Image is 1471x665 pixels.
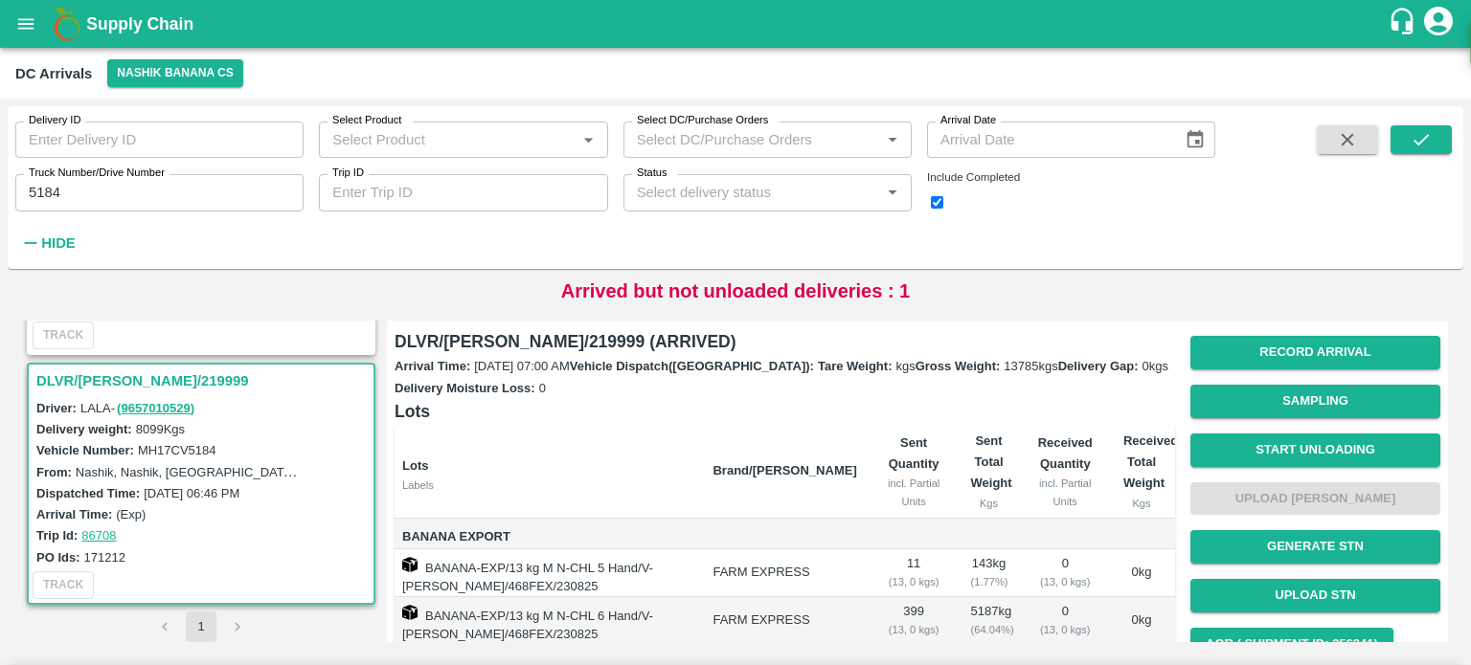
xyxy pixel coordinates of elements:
[1123,433,1178,491] b: Received Total Weight
[76,464,568,479] label: Nashik, Nashik, [GEOGRAPHIC_DATA], [GEOGRAPHIC_DATA], [GEOGRAPHIC_DATA]
[1388,7,1421,41] div: customer-support
[629,180,874,205] input: Select delivery status
[1038,621,1093,638] div: ( 13, 0 kgs)
[872,549,956,597] td: 11
[888,475,940,510] div: incl. Partial Units
[1190,385,1440,418] button: Sampling
[41,235,75,251] strong: Hide
[637,113,768,128] label: Select DC/Purchase Orders
[971,495,1007,512] div: Kgs
[36,550,80,565] label: PO Ids:
[395,398,1175,425] h6: Lots
[80,401,196,415] span: LALA -
[1023,549,1108,597] td: 0
[916,359,1001,373] label: Gross Weight:
[1177,122,1213,158] button: Choose date
[971,573,1007,590] div: ( 1.77 %)
[927,168,1215,186] div: Include Completed
[81,528,116,543] a: 86708
[36,465,72,479] label: From:
[29,113,80,128] label: Delivery ID
[186,611,216,642] button: page 1
[36,507,112,521] label: Arrival Time:
[1038,435,1093,471] b: Received Quantity
[325,127,570,152] input: Select Product
[84,550,125,565] label: 171212
[147,611,256,642] nav: pagination navigation
[138,443,216,457] label: MH17CV5184
[697,549,871,597] td: FARM EXPRESS
[637,166,668,181] label: Status
[1108,597,1175,645] td: 0 kg
[940,113,996,128] label: Arrival Date
[1190,433,1440,467] button: Start Unloading
[136,422,185,436] label: 8099 Kgs
[888,621,940,638] div: ( 13, 0 kgs)
[4,2,48,46] button: open drawer
[1108,549,1175,597] td: 0 kg
[395,381,535,395] label: Delivery Moisture Loss:
[48,5,86,43] img: logo
[1058,359,1139,373] label: Delivery Gap:
[15,174,304,211] input: Enter Truck Number/Drive Number
[888,573,940,590] div: ( 13, 0 kgs)
[570,359,814,373] label: Vehicle Dispatch([GEOGRAPHIC_DATA]):
[36,368,372,393] h3: DLVR/[PERSON_NAME]/219999
[144,486,239,500] label: [DATE] 06:46 PM
[15,61,92,86] div: DC Arrivals
[36,486,140,500] label: Dispatched Time:
[402,526,697,548] span: Banana Export
[818,359,893,373] label: Tare Weight:
[395,549,697,597] td: BANANA-EXP/13 kg M N-CHL 5 Hand/V-[PERSON_NAME]/468FEX/230825
[1421,4,1456,44] div: account of current user
[402,557,418,572] img: box
[1143,359,1168,373] span: 0 kgs
[86,14,193,33] b: Supply Chain
[36,443,134,457] label: Vehicle Number:
[895,359,915,373] span: kgs
[1038,573,1093,590] div: ( 13, 0 kgs)
[697,597,871,645] td: FARM EXPRESS
[15,122,304,158] input: Enter Delivery ID
[1004,359,1057,373] span: 13785 kgs
[889,435,939,471] b: Sent Quantity
[971,433,1012,491] b: Sent Total Weight
[880,180,905,205] button: Open
[1190,336,1440,369] button: Record Arrival
[36,401,77,415] label: Driver:
[117,401,194,415] a: (9657010529)
[332,113,401,128] label: Select Product
[319,174,607,211] input: Enter Trip ID
[36,422,132,436] label: Delivery weight:
[1123,495,1160,512] div: Kgs
[1190,579,1440,612] button: Upload STN
[395,359,470,373] label: Arrival Time:
[1190,628,1393,661] button: AQR ( Shipment Id: 356341)
[395,328,1175,355] h6: DLVR/[PERSON_NAME]/219999 (ARRIVED)
[956,549,1023,597] td: 143 kg
[629,127,849,152] input: Select DC/Purchase Orders
[474,359,569,373] span: [DATE] 07:00 AM
[1038,475,1093,510] div: incl. Partial Units
[1023,597,1108,645] td: 0
[402,477,697,494] div: Labels
[395,597,697,645] td: BANANA-EXP/13 kg M N-CHL 6 Hand/V-[PERSON_NAME]/468FEX/230825
[107,59,243,87] button: Select DC
[116,507,146,521] label: (Exp)
[576,127,600,152] button: Open
[872,597,956,645] td: 399
[713,463,856,477] b: Brand/[PERSON_NAME]
[956,597,1023,645] td: 5187 kg
[1190,530,1440,564] button: Generate STN
[29,166,165,181] label: Truck Number/Drive Number
[539,381,546,395] span: 0
[561,277,911,305] p: Arrived but not unloaded deliveries : 1
[332,166,364,181] label: Trip ID
[971,621,1007,638] div: ( 64.04 %)
[402,605,418,620] img: box
[36,528,78,543] label: Trip Id:
[402,458,428,473] b: Lots
[927,122,1169,158] input: Arrival Date
[880,127,905,152] button: Open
